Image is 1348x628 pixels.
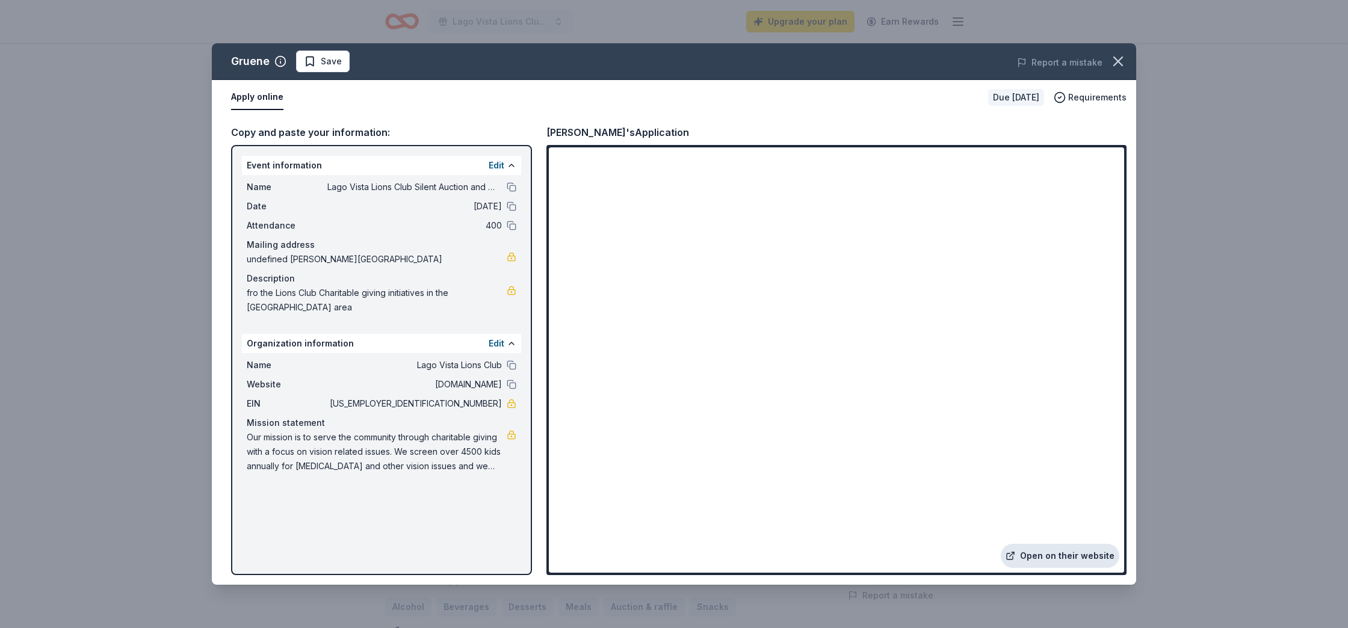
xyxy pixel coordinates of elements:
button: Edit [489,336,504,351]
span: EIN [247,396,327,411]
span: Lago Vista Lions Club [327,358,502,372]
div: Organization information [242,334,521,353]
button: Report a mistake [1017,55,1102,70]
span: 400 [327,218,502,233]
div: Due [DATE] [988,89,1044,106]
a: Open on their website [1001,544,1119,568]
div: Mailing address [247,238,516,252]
span: Our mission is to serve the community through charitable giving with a focus on vision related is... [247,430,507,473]
span: undefined [PERSON_NAME][GEOGRAPHIC_DATA] [247,252,507,266]
button: Requirements [1054,90,1127,105]
span: Name [247,180,327,194]
span: [US_EMPLOYER_IDENTIFICATION_NUMBER] [327,396,502,411]
button: Save [296,51,350,72]
span: Attendance [247,218,327,233]
span: Save [321,54,342,69]
button: Edit [489,158,504,173]
div: Description [247,271,516,286]
span: [DATE] [327,199,502,214]
div: Copy and paste your information: [231,125,532,140]
div: [PERSON_NAME]'s Application [546,125,689,140]
div: Mission statement [247,416,516,430]
span: Lago Vista Lions Club Silent Auction and Music Venue [327,180,502,194]
span: fro the Lions Club Charitable giving initiatives in the [GEOGRAPHIC_DATA] area [247,286,507,315]
button: Apply online [231,85,283,110]
span: Name [247,358,327,372]
div: Event information [242,156,521,175]
div: Gruene [231,52,270,71]
span: Requirements [1068,90,1127,105]
span: Website [247,377,327,392]
span: Date [247,199,327,214]
span: [DOMAIN_NAME] [327,377,502,392]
